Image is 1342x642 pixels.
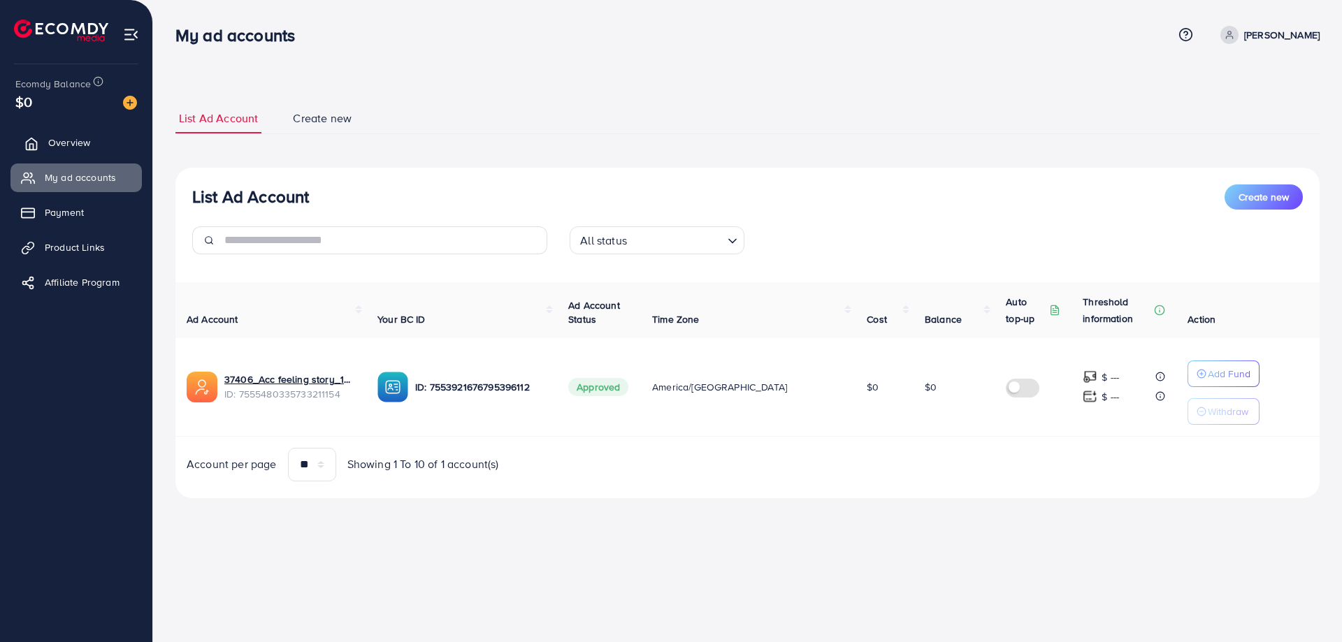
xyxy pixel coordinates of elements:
[15,92,32,112] span: $0
[631,228,722,251] input: Search for option
[377,312,426,326] span: Your BC ID
[15,77,91,91] span: Ecomdy Balance
[45,240,105,254] span: Product Links
[925,312,962,326] span: Balance
[1188,398,1260,425] button: Withdraw
[187,312,238,326] span: Ad Account
[1188,312,1215,326] span: Action
[1225,184,1303,210] button: Create new
[1083,293,1151,327] p: Threshold information
[48,136,90,149] span: Overview
[10,129,142,156] a: Overview
[1083,389,1097,404] img: top-up amount
[224,372,355,386] a: 37406_Acc feeling story_1759147422800
[10,198,142,226] a: Payment
[1102,369,1119,386] p: $ ---
[1215,26,1320,44] a: [PERSON_NAME]
[1006,293,1046,327] p: Auto top-up
[123,96,137,110] img: image
[1188,360,1260,387] button: Add Fund
[293,110,352,126] span: Create new
[867,312,887,326] span: Cost
[1102,388,1119,405] p: $ ---
[347,456,499,472] span: Showing 1 To 10 of 1 account(s)
[1239,190,1289,204] span: Create new
[377,372,408,402] img: ic-ba-acc.ded83a64.svg
[867,380,879,394] span: $0
[187,372,217,402] img: ic-ads-acc.e4c84228.svg
[925,380,937,394] span: $0
[1208,403,1248,420] p: Withdraw
[224,387,355,401] span: ID: 7555480335733211154
[175,25,306,45] h3: My ad accounts
[192,187,309,207] h3: List Ad Account
[1283,579,1332,632] iframe: Chat
[1083,370,1097,384] img: top-up amount
[187,456,277,472] span: Account per page
[123,27,139,43] img: menu
[1208,365,1250,382] p: Add Fund
[10,233,142,261] a: Product Links
[45,275,120,289] span: Affiliate Program
[10,268,142,296] a: Affiliate Program
[45,170,116,184] span: My ad accounts
[568,378,628,396] span: Approved
[415,379,546,395] p: ID: 7553921676795396112
[1244,27,1320,43] p: [PERSON_NAME]
[577,231,630,251] span: All status
[224,372,355,401] div: <span class='underline'>37406_Acc feeling story_1759147422800</span></br>7555480335733211154
[179,110,258,126] span: List Ad Account
[45,205,84,219] span: Payment
[570,226,744,254] div: Search for option
[14,20,108,41] img: logo
[568,298,620,326] span: Ad Account Status
[10,163,142,191] a: My ad accounts
[652,380,787,394] span: America/[GEOGRAPHIC_DATA]
[652,312,699,326] span: Time Zone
